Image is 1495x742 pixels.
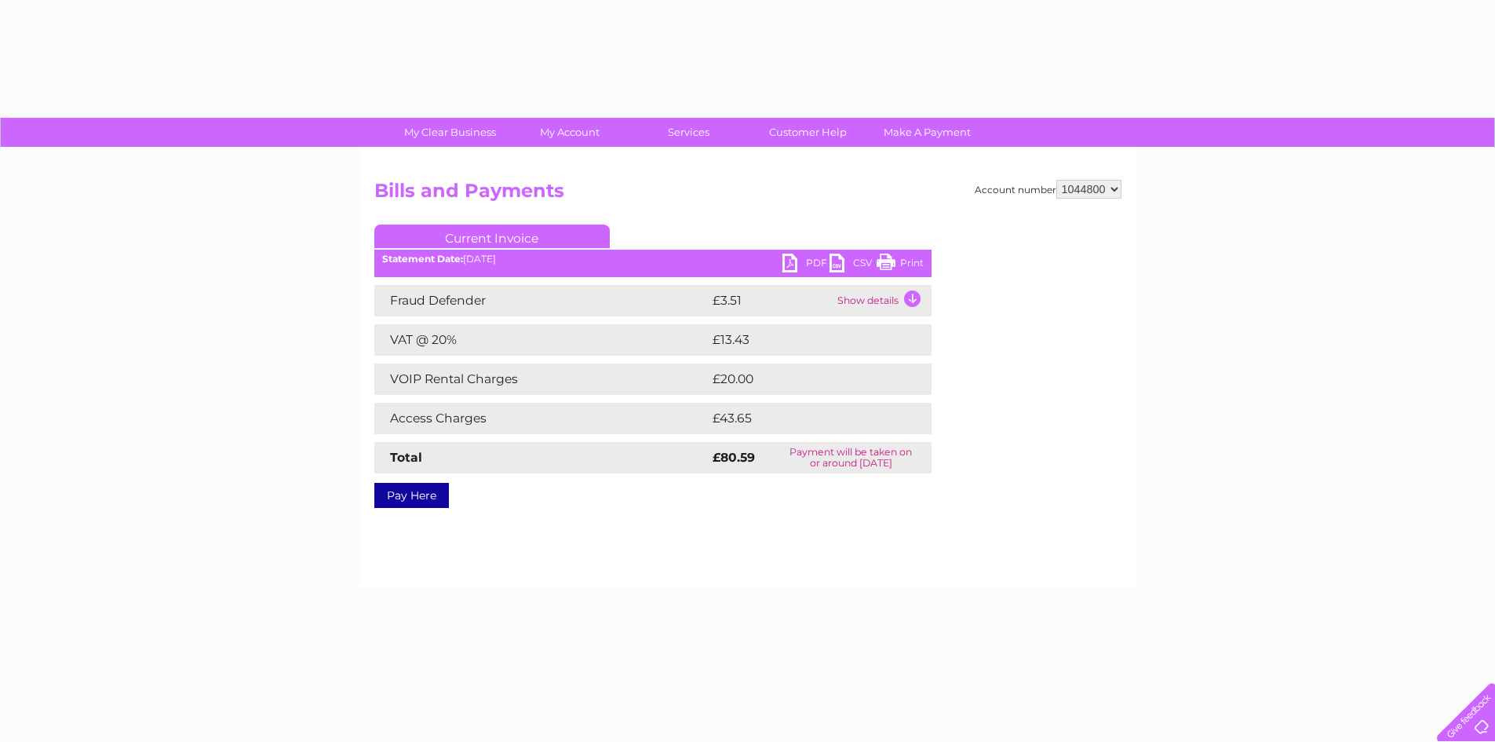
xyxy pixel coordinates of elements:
td: Fraud Defender [374,285,709,316]
a: Services [624,118,753,147]
a: Make A Payment [862,118,992,147]
a: My Account [505,118,634,147]
td: £13.43 [709,324,899,356]
div: Account number [975,180,1121,199]
td: £43.65 [709,403,899,434]
td: VOIP Rental Charges [374,364,709,395]
td: Show details [833,285,932,316]
a: Pay Here [374,483,449,508]
div: [DATE] [374,254,932,265]
td: £20.00 [709,364,901,395]
b: Statement Date: [382,253,463,265]
td: VAT @ 20% [374,324,709,356]
td: Payment will be taken on or around [DATE] [771,442,932,473]
td: Access Charges [374,403,709,434]
h2: Bills and Payments [374,180,1121,210]
a: Current Invoice [374,225,610,248]
td: £3.51 [709,285,833,316]
a: Customer Help [743,118,873,147]
strong: £80.59 [713,450,755,465]
a: CSV [830,254,877,276]
a: PDF [782,254,830,276]
a: My Clear Business [385,118,515,147]
a: Print [877,254,924,276]
strong: Total [390,450,422,465]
